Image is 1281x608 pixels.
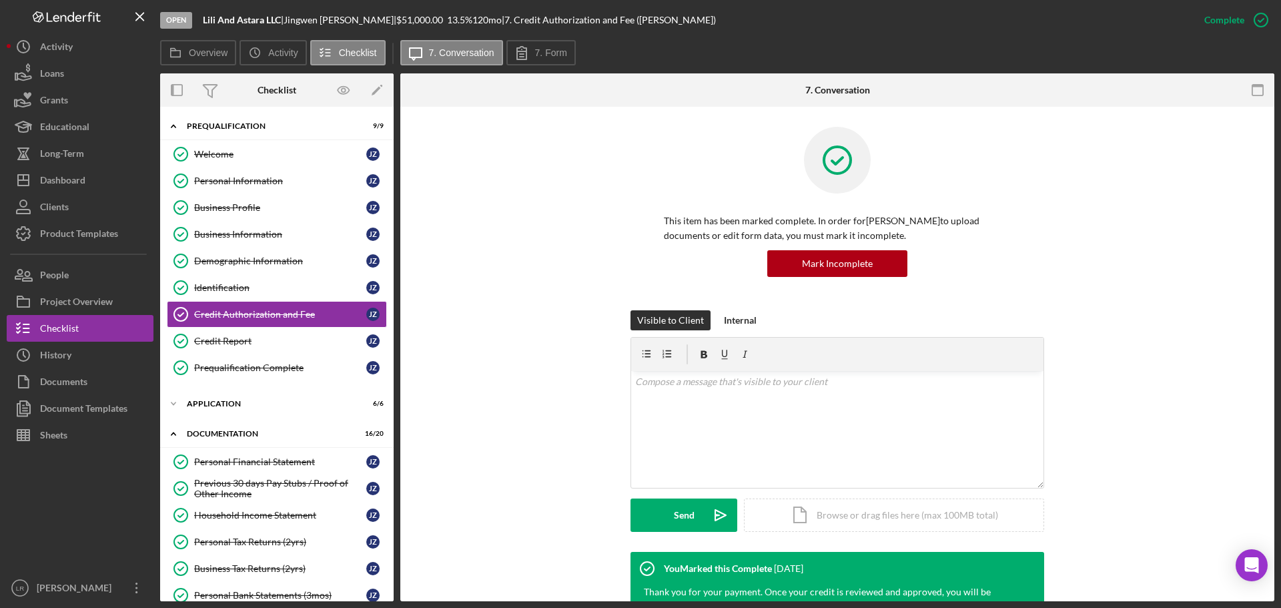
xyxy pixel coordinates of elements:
[240,40,306,65] button: Activity
[194,336,366,346] div: Credit Report
[664,563,772,574] div: You Marked this Complete
[194,309,366,320] div: Credit Authorization and Fee
[167,141,387,168] a: WelcomeJZ
[630,499,737,532] button: Send
[366,589,380,602] div: J Z
[194,563,366,574] div: Business Tax Returns (2yrs)
[40,315,79,345] div: Checklist
[366,281,380,294] div: J Z
[187,122,350,130] div: Prequalification
[366,308,380,321] div: J Z
[7,60,153,87] button: Loans
[40,395,127,425] div: Document Templates
[366,334,380,348] div: J Z
[33,575,120,605] div: [PERSON_NAME]
[805,85,870,95] div: 7. Conversation
[366,455,380,469] div: J Z
[194,256,366,266] div: Demographic Information
[203,15,284,25] div: |
[7,288,153,315] button: Project Overview
[360,122,384,130] div: 9 / 9
[189,47,228,58] label: Overview
[1236,549,1268,581] div: Open Intercom Messenger
[167,168,387,194] a: Personal InformationJZ
[187,400,350,408] div: Application
[637,310,704,330] div: Visible to Client
[724,310,757,330] div: Internal
[284,15,396,25] div: Jingwen [PERSON_NAME] |
[40,87,68,117] div: Grants
[40,194,69,224] div: Clients
[167,475,387,502] a: Previous 30 days Pay Stubs / Proof of Other IncomeJZ
[717,310,763,330] button: Internal
[7,33,153,60] button: Activity
[40,140,84,170] div: Long-Term
[674,499,695,532] div: Send
[360,400,384,408] div: 6 / 6
[1191,7,1274,33] button: Complete
[310,40,386,65] button: Checklist
[366,482,380,495] div: J Z
[506,40,576,65] button: 7. Form
[535,47,567,58] label: 7. Form
[7,262,153,288] button: People
[7,422,153,448] button: Sheets
[40,167,85,197] div: Dashboard
[366,361,380,374] div: J Z
[774,563,803,574] time: 2025-08-02 00:50
[1204,7,1244,33] div: Complete
[194,457,366,467] div: Personal Financial Statement
[268,47,298,58] label: Activity
[194,478,366,499] div: Previous 30 days Pay Stubs / Proof of Other Income
[472,15,502,25] div: 120 mo
[7,395,153,422] button: Document Templates
[7,342,153,368] a: History
[194,510,366,521] div: Household Income Statement
[339,47,377,58] label: Checklist
[7,167,153,194] button: Dashboard
[16,585,24,592] text: LR
[7,575,153,601] button: LR[PERSON_NAME]
[7,368,153,395] button: Documents
[366,147,380,161] div: J Z
[40,368,87,398] div: Documents
[194,362,366,373] div: Prequalification Complete
[160,12,192,29] div: Open
[167,221,387,248] a: Business InformationJZ
[258,85,296,95] div: Checklist
[396,15,447,25] div: $51,000.00
[502,15,716,25] div: | 7. Credit Authorization and Fee ([PERSON_NAME])
[7,220,153,247] button: Product Templates
[194,590,366,601] div: Personal Bank Statements (3mos)
[194,229,366,240] div: Business Information
[7,140,153,167] button: Long-Term
[194,202,366,213] div: Business Profile
[160,40,236,65] button: Overview
[167,529,387,555] a: Personal Tax Returns (2yrs)JZ
[7,315,153,342] button: Checklist
[7,113,153,140] button: Educational
[167,274,387,301] a: IdentificationJZ
[167,248,387,274] a: Demographic InformationJZ
[630,310,711,330] button: Visible to Client
[194,282,366,293] div: Identification
[7,194,153,220] button: Clients
[447,15,472,25] div: 13.5 %
[366,228,380,241] div: J Z
[167,448,387,475] a: Personal Financial StatementJZ
[7,87,153,113] button: Grants
[40,422,67,452] div: Sheets
[40,60,64,90] div: Loans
